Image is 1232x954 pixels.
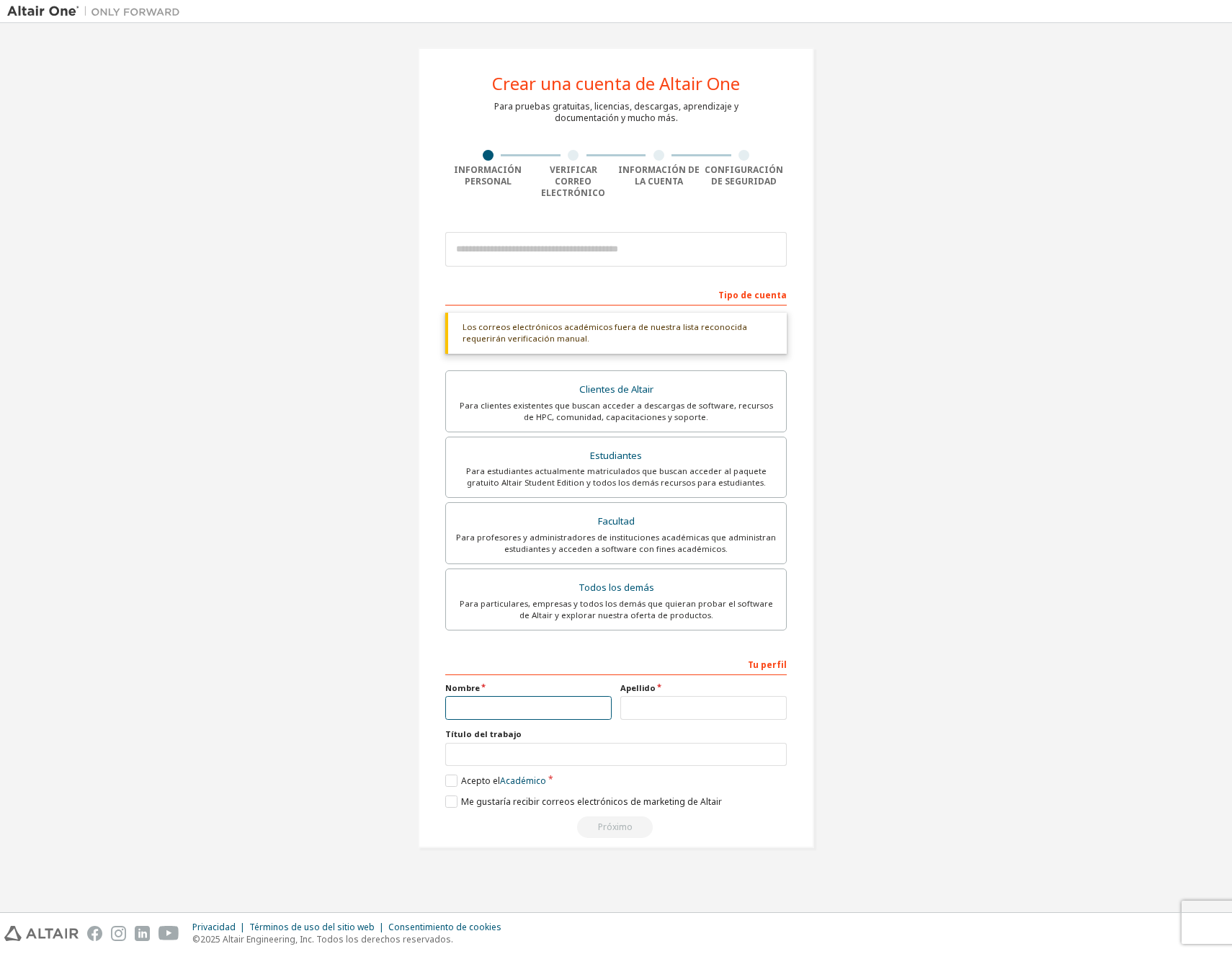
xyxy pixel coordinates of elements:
div: Verificar correo electrónico [531,164,617,199]
div: Para estudiantes actualmente matriculados que buscan acceder al paquete gratuito Altair Student E... [455,465,777,489]
label: Nombre [445,682,612,694]
div: Todos los demás [455,578,777,598]
img: facebook.svg [87,926,102,941]
img: altair_logo.svg [4,926,79,941]
div: Consentimiento de cookies [388,922,510,933]
font: 2025 Altair Engineering, Inc. Todos los derechos reservados. [200,933,453,945]
div: Clientes de Altair [455,380,777,400]
div: Facultad [455,512,777,532]
label: Título del trabajo [445,728,787,740]
div: Configuración de seguridad [702,164,787,187]
img: linkedin.svg [135,926,150,941]
div: Tu perfil [445,652,787,675]
label: Me gustaría recibir correos electrónicos de marketing de Altair [445,795,722,808]
div: Términos de uso del sitio web [249,922,388,933]
p: © [192,933,510,945]
div: Los correos electrónicos académicos fuera de nuestra lista reconocida requerirán verificación man... [445,313,787,354]
div: Privacidad [192,922,249,933]
div: Para pruebas gratuitas, licencias, descargas, aprendizaje y documentación y mucho más. [494,101,738,124]
img: Altair One [7,4,187,19]
div: Información personal [445,164,531,187]
a: Académico [500,775,546,787]
div: Para clientes existentes que buscan acceder a descargas de software, recursos de HPC, comunidad, ... [455,400,777,423]
label: Acepto el [445,775,546,787]
img: instagram.svg [111,926,126,941]
label: Apellido [620,682,787,694]
img: youtube.svg [159,926,179,941]
div: Para profesores y administradores de instituciones académicas que administran estudiantes y acced... [455,532,777,555]
div: Crear una cuenta de Altair One [492,75,740,92]
div: Información de la cuenta [616,164,702,187]
div: Estudiantes [455,446,777,466]
div: Read and acccept EULA to continue [445,816,787,838]
div: Tipo de cuenta [445,282,787,306]
div: Para particulares, empresas y todos los demás que quieran probar el software de Altair y explorar... [455,598,777,621]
